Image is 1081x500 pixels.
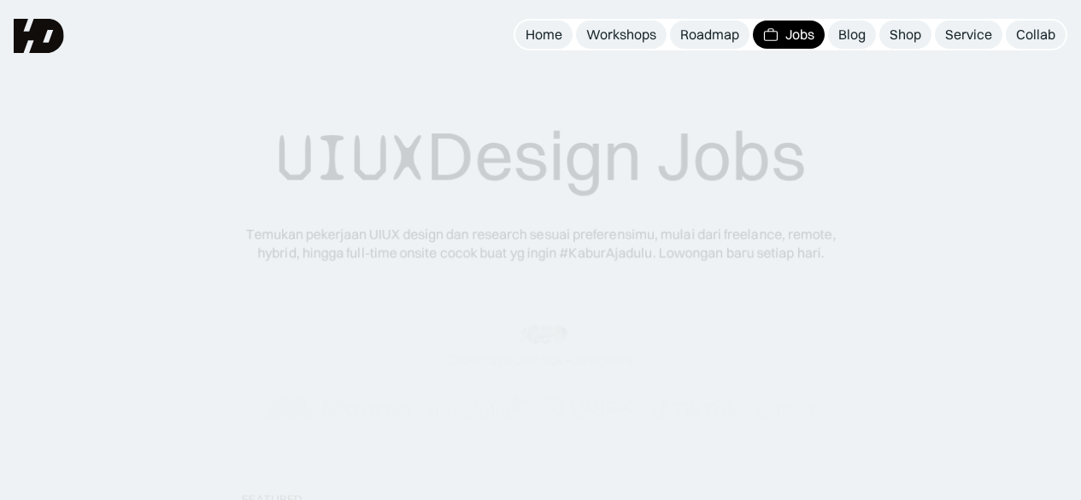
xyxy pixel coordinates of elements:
[879,21,931,49] a: Shop
[276,116,426,198] span: UIUX
[670,21,749,49] a: Roadmap
[586,26,656,44] div: Workshops
[945,26,992,44] div: Service
[753,21,825,49] a: Jobs
[541,351,572,368] span: 50k+
[233,226,849,262] div: Temukan pekerjaan UIUX design dan research sesuai preferensimu, mulai dari freelance, remote, hyb...
[828,21,876,49] a: Blog
[515,21,573,49] a: Home
[785,26,814,44] div: Jobs
[680,26,739,44] div: Roadmap
[1016,26,1055,44] div: Collab
[526,26,562,44] div: Home
[449,351,632,369] div: Dipercaya oleh designers
[890,26,921,44] div: Shop
[276,114,806,198] div: Design Jobs
[1006,21,1066,49] a: Collab
[576,21,667,49] a: Workshops
[935,21,1002,49] a: Service
[838,26,866,44] div: Blog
